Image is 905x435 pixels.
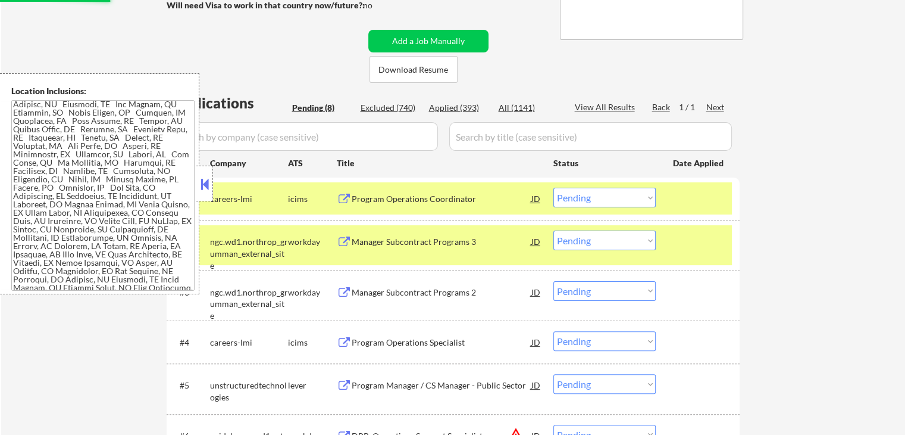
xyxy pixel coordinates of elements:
div: JD [530,374,542,396]
div: Back [652,101,671,113]
div: careers-lmi [210,337,288,349]
div: workday [288,236,337,248]
div: All (1141) [499,102,558,114]
div: Program Operations Coordinator [352,193,531,205]
button: Add a Job Manually [368,30,488,52]
div: Pending (8) [292,102,352,114]
div: Applications [170,96,288,110]
div: #5 [180,380,201,392]
div: workday [288,287,337,299]
div: icims [288,337,337,349]
div: ngc.wd1.northrop_grumman_external_site [210,236,288,271]
div: ngc.wd1.northrop_grumman_external_site [210,287,288,322]
div: #4 [180,337,201,349]
div: unstructuredtechnologies [210,380,288,403]
div: Status [553,152,656,173]
div: JD [530,188,542,209]
div: ATS [288,157,337,169]
div: Applied (393) [429,102,488,114]
div: lever [288,380,337,392]
div: Date Applied [673,157,725,169]
div: Program Operations Specialist [352,337,531,349]
div: JD [530,231,542,252]
div: View All Results [575,101,638,113]
div: Next [706,101,725,113]
div: Program Manager / CS Manager - Public Sector [352,380,531,392]
div: Location Inclusions: [11,85,195,97]
div: JD [530,331,542,353]
div: 1 / 1 [679,101,706,113]
div: JD [530,281,542,303]
div: icims [288,193,337,205]
div: careers-lmi [210,193,288,205]
input: Search by company (case sensitive) [170,122,438,151]
div: Company [210,157,288,169]
div: Manager Subcontract Programs 2 [352,287,531,299]
div: Excluded (740) [361,102,420,114]
div: Manager Subcontract Programs 3 [352,236,531,248]
div: Title [337,157,542,169]
input: Search by title (case sensitive) [449,122,732,151]
button: Download Resume [369,56,458,83]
